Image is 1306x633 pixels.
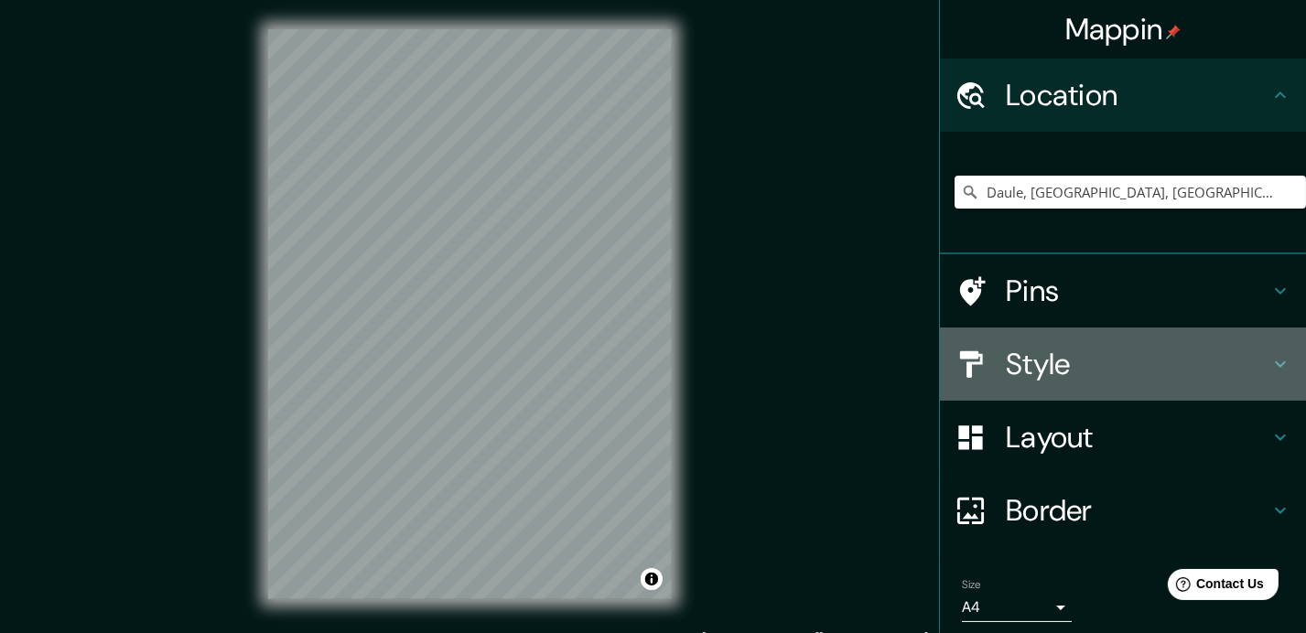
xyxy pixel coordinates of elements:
[1006,273,1269,309] h4: Pins
[940,327,1306,401] div: Style
[1006,77,1269,113] h4: Location
[268,29,672,599] canvas: Map
[940,474,1306,547] div: Border
[962,593,1072,622] div: A4
[940,59,1306,132] div: Location
[955,176,1306,209] input: Pick your city or area
[1065,11,1182,48] h4: Mappin
[641,568,663,590] button: Toggle attribution
[1166,25,1181,39] img: pin-icon.png
[940,254,1306,327] div: Pins
[962,577,981,593] label: Size
[1006,346,1269,382] h4: Style
[1006,419,1269,456] h4: Layout
[1006,492,1269,529] h4: Border
[940,401,1306,474] div: Layout
[1143,562,1286,613] iframe: Help widget launcher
